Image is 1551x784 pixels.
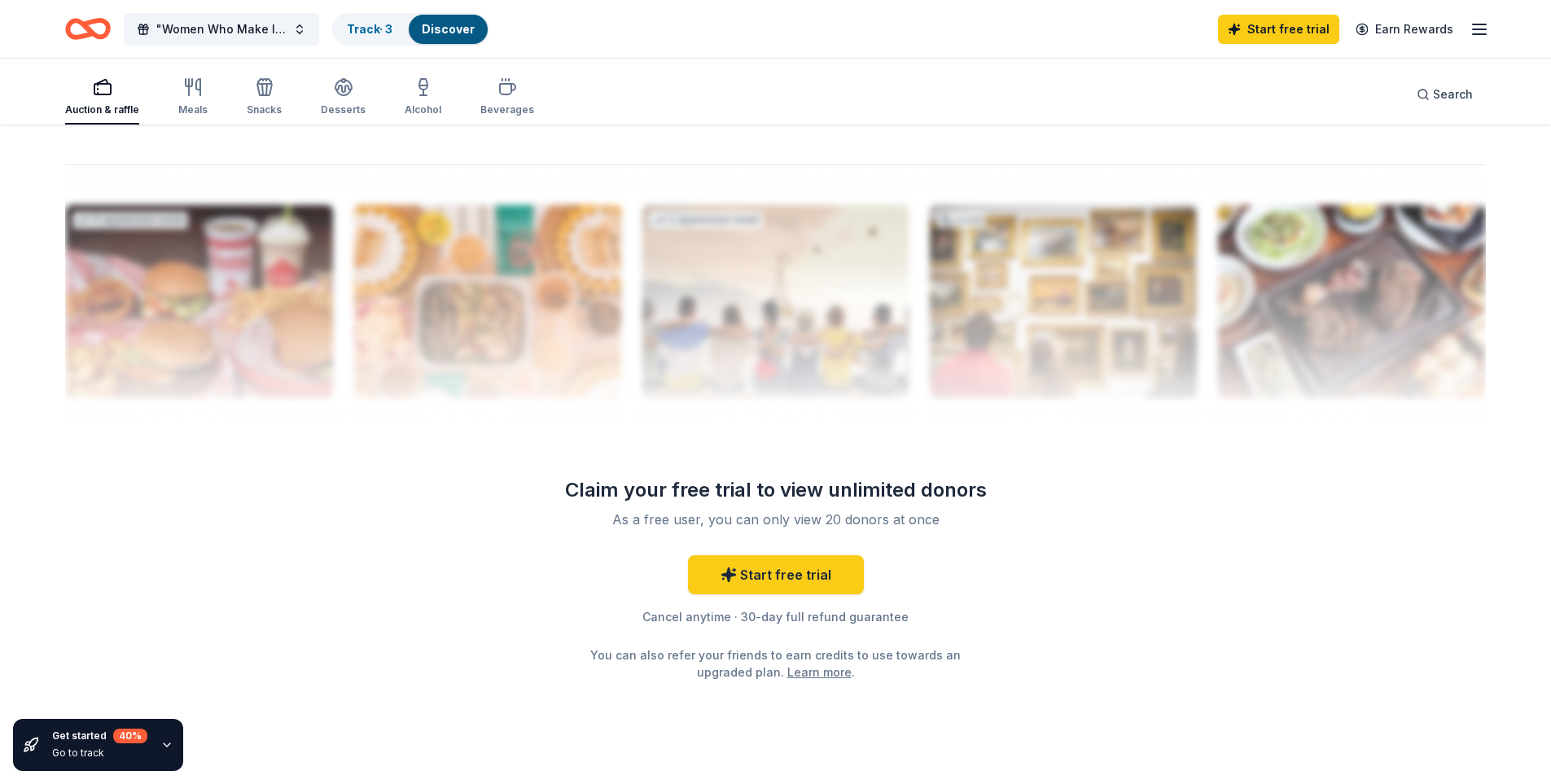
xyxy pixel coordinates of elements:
button: Beverages [480,71,534,125]
a: Learn more [787,664,852,681]
a: Start free trial [1218,15,1339,44]
button: Auction & raffle [65,71,139,125]
div: Alcohol [405,103,441,116]
div: Mountain High Outfitters [353,64,505,83]
div: Snacks [247,103,282,116]
div: [PERSON_NAME] [GEOGRAPHIC_DATA] [929,64,1168,83]
div: Claim your free trial to view unlimited donors [541,477,1010,503]
button: Alcohol [405,71,441,125]
div: Tiff's Treats [1217,64,1294,83]
div: As a free user, you can only view 20 donors at once [561,510,991,529]
div: [PERSON_NAME]'s Frozen Custard & Steakburgers [642,64,910,83]
div: Cancel anytime · 30-day full refund guarantee [541,607,1010,627]
div: Get started [52,729,147,743]
div: Meals [178,103,208,116]
div: Atlanta Wildcats [65,64,167,83]
button: Track· 3Discover [332,13,489,46]
div: You can also refer your friends to earn credits to use towards an upgraded plan. . [587,646,965,681]
a: Track· 3 [347,22,392,36]
div: 40 % [113,729,147,743]
span: Search [1433,85,1473,104]
a: Earn Rewards [1346,15,1463,44]
button: Snacks [247,71,282,125]
a: Home [65,10,111,48]
div: Go to track [52,747,147,760]
div: Desserts [321,103,366,116]
button: Search [1404,78,1486,111]
button: "Women Who Make It Happen" Scholarship Fundraiser [124,13,319,46]
div: Beverages [480,103,534,116]
button: Desserts [321,71,366,125]
div: Auction & raffle [65,103,139,116]
span: "Women Who Make It Happen" Scholarship Fundraiser [156,20,287,39]
a: Start free trial [688,555,864,594]
button: Meals [178,71,208,125]
a: Discover [422,22,475,36]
